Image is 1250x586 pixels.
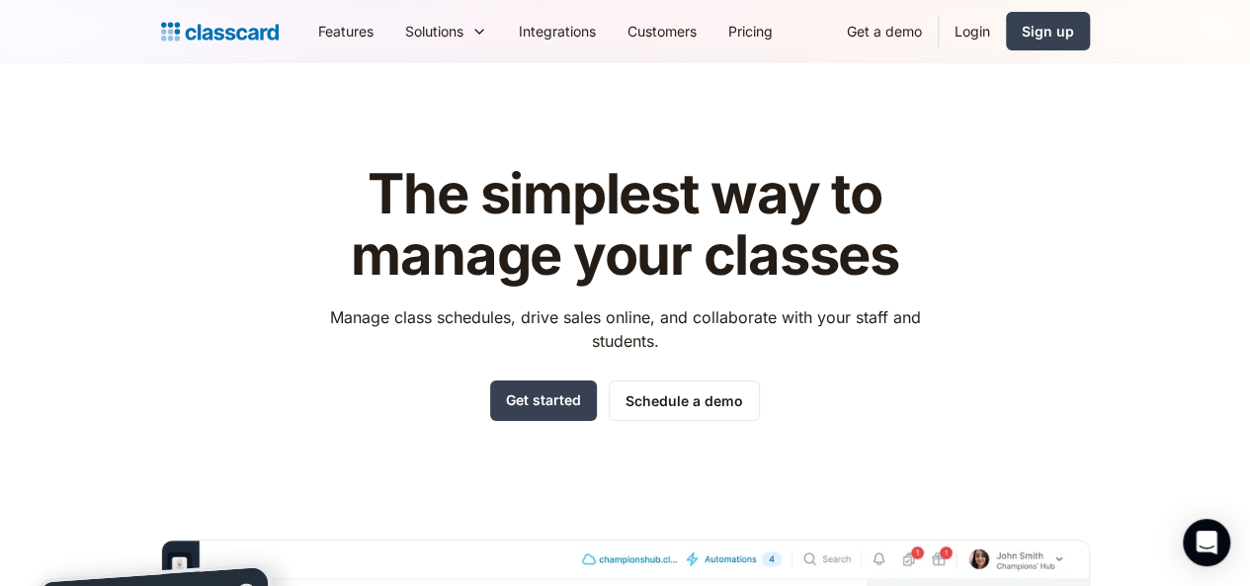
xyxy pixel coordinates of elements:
[939,9,1006,53] a: Login
[1006,12,1090,50] a: Sign up
[311,164,939,286] h1: The simplest way to manage your classes
[490,380,597,421] a: Get started
[1022,21,1074,42] div: Sign up
[503,9,612,53] a: Integrations
[302,9,389,53] a: Features
[831,9,938,53] a: Get a demo
[612,9,712,53] a: Customers
[1183,519,1230,566] div: Open Intercom Messenger
[712,9,789,53] a: Pricing
[311,305,939,353] p: Manage class schedules, drive sales online, and collaborate with your staff and students.
[161,18,279,45] a: home
[609,380,760,421] a: Schedule a demo
[389,9,503,53] div: Solutions
[405,21,463,42] div: Solutions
